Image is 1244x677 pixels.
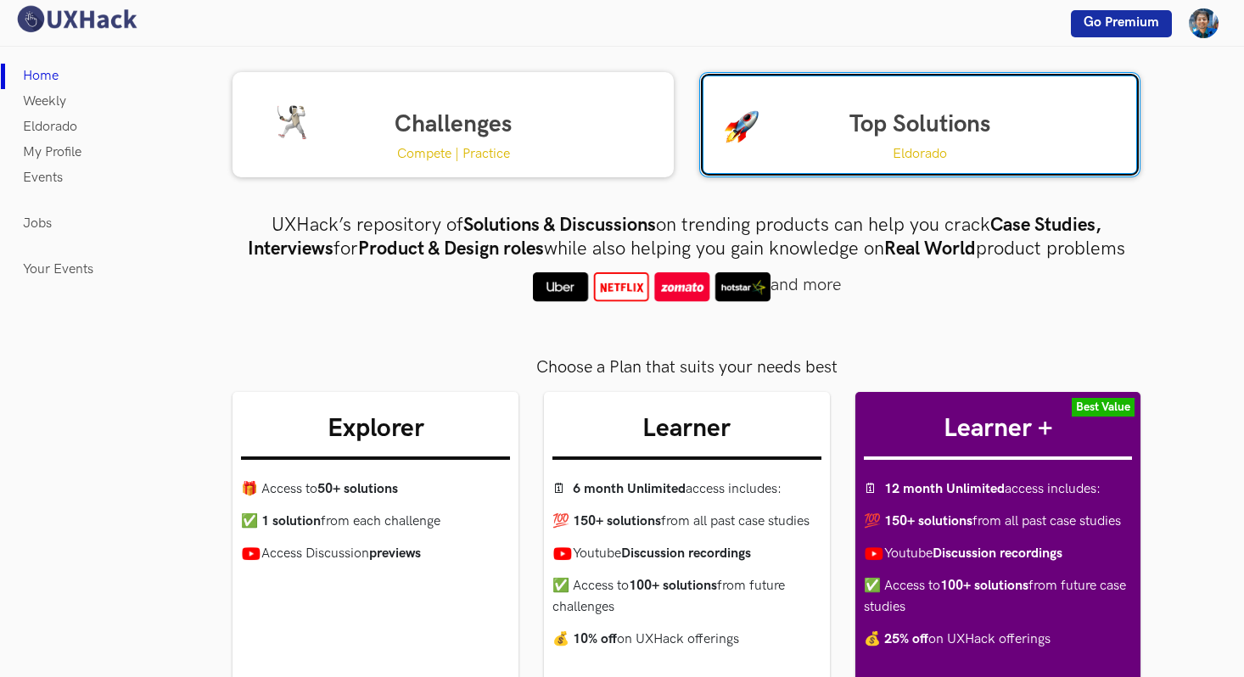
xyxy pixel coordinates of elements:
[241,478,510,500] li: Access to
[552,575,573,596] span: ✅
[397,143,510,165] p: Compete | Practice
[552,412,821,460] h3: Learner
[1072,398,1135,417] label: Best Value
[275,105,309,139] img: sword
[233,72,674,177] a: Challenges
[23,165,63,191] a: Events
[864,511,884,531] span: 💯
[241,511,261,531] span: ✅
[864,543,1133,564] li: Youtube
[864,412,1133,460] h3: Learner +
[884,481,1005,497] strong: 12 month Unlimited
[317,481,398,497] strong: 50+ solutions
[864,511,1133,532] li: from all past case studies
[884,631,928,647] strong: 25% off
[23,257,93,283] a: Your Events
[248,214,1101,260] strong: Case Studies, Interviews
[233,349,1140,378] div: Choose a Plan that suits your needs best
[884,513,972,529] strong: 150+ solutions
[13,4,140,34] img: UXHack logo
[245,214,1128,261] h3: UXHack’s repository of on trending products can help you crack for while also helping you gain kn...
[241,547,261,561] img: Youtube icon
[725,109,759,143] img: rocket
[629,578,717,594] strong: 100+ solutions
[884,238,976,260] strong: Real World
[552,478,821,500] li: access includes :
[699,72,1140,177] a: Top Solutions
[23,64,59,89] a: Home
[621,546,751,562] strong: Discussion recordings
[552,543,821,564] li: Youtube
[1189,8,1219,38] img: Your profile pic
[552,511,821,532] li: from all past case studies
[552,629,573,649] span: 💰
[552,478,573,499] span: 🗓
[463,214,656,237] strong: Solutions & Discussions
[23,115,77,140] a: Eldorado
[1071,10,1172,37] a: Go Premium
[864,575,884,596] span: ✅
[261,513,321,529] strong: 1 solution
[864,629,1133,650] li: on UXHack offerings
[933,546,1062,562] strong: Discussion recordings
[241,543,510,564] li: Access Discussion
[573,631,617,647] strong: 10% off
[23,211,52,237] a: Jobs
[864,478,1133,500] li: access includes :
[241,478,261,499] span: 🎁
[573,513,661,529] strong: 150+ solutions
[552,575,821,618] li: Access to from future challenges
[864,629,884,649] span: 💰
[233,268,1140,302] div: and more
[940,578,1028,594] strong: 100+ solutions
[1084,14,1159,31] span: Go Premium
[552,629,821,650] li: on UXHack offerings
[552,511,573,531] span: 💯
[358,238,544,260] strong: Product & Design roles
[864,547,884,561] img: Youtube icon
[241,412,510,460] h3: Explorer
[552,547,573,561] img: Youtube icon
[864,478,884,499] span: 🗓
[23,89,66,115] a: Weekly
[533,272,770,302] img: sample-icons.png
[573,481,686,497] strong: 6 month Unlimited
[369,546,421,562] strong: previews
[23,140,81,165] a: My Profile
[241,511,510,532] li: from each challenge
[893,143,947,165] p: Eldorado
[864,575,1133,618] li: Access to from future case studies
